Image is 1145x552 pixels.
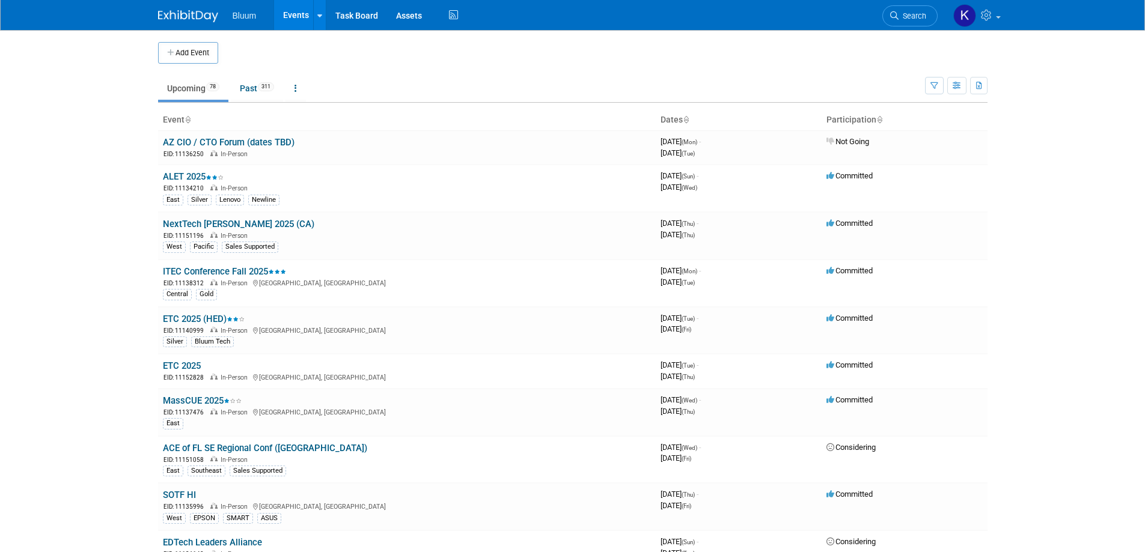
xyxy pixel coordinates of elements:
span: Committed [826,490,873,499]
span: In-Person [221,232,251,240]
span: (Tue) [682,150,695,157]
div: [GEOGRAPHIC_DATA], [GEOGRAPHIC_DATA] [163,278,651,288]
span: - [699,266,701,275]
span: In-Person [221,408,251,416]
th: Event [158,110,656,130]
span: [DATE] [661,148,695,157]
span: (Thu) [682,491,695,498]
div: Pacific [190,241,218,252]
span: Committed [826,395,873,404]
div: EPSON [190,513,219,524]
div: Central [163,289,192,300]
span: In-Person [221,184,251,192]
img: In-Person Event [210,184,218,190]
a: Search [882,5,938,26]
span: [DATE] [661,537,698,546]
a: MassCUE 2025 [163,395,242,406]
span: [DATE] [661,490,698,499]
img: In-Person Event [210,408,218,414]
th: Dates [656,110,822,130]
span: - [697,219,698,228]
a: Upcoming78 [158,77,228,100]
span: Considering [826,443,876,452]
span: In-Person [221,374,251,381]
span: [DATE] [661,372,695,381]
span: In-Person [221,503,251,511]
span: [DATE] [661,183,697,192]
span: - [697,537,698,546]
img: In-Person Event [210,232,218,238]
a: NextTech [PERSON_NAME] 2025 (CA) [163,219,314,229]
div: Bluum Tech [191,336,234,347]
span: (Sun) [682,539,695,545]
span: EID: 11134210 [163,185,209,192]
a: AZ CIO / CTO Forum (dates TBD) [163,137,295,148]
span: (Tue) [682,315,695,322]
span: [DATE] [661,171,698,180]
span: - [697,490,698,499]
img: Kellie Noller [953,4,976,27]
span: EID: 11137476 [163,409,209,416]
a: SOTF HI [163,490,196,500]
div: [GEOGRAPHIC_DATA], [GEOGRAPHIC_DATA] [163,407,651,417]
div: ASUS [257,513,281,524]
span: Considering [826,537,876,546]
a: ALET 2025 [163,171,224,182]
div: East [163,466,183,476]
span: [DATE] [661,395,701,404]
span: - [699,137,701,146]
img: In-Person Event [210,327,218,333]
div: Gold [196,289,217,300]
span: (Mon) [682,139,697,145]
span: (Fri) [682,455,691,462]
span: [DATE] [661,324,691,333]
span: Not Going [826,137,869,146]
span: (Sun) [682,173,695,180]
div: West [163,513,186,524]
span: (Thu) [682,232,695,238]
span: - [697,314,698,323]
span: 311 [258,82,274,91]
button: Add Event [158,42,218,64]
a: ACE of FL SE Regional Conf ([GEOGRAPHIC_DATA]) [163,443,367,453]
th: Participation [822,110,988,130]
span: (Mon) [682,268,697,274]
span: - [697,171,698,180]
span: In-Person [221,327,251,335]
span: 78 [206,82,219,91]
img: In-Person Event [210,374,218,380]
span: (Thu) [682,220,695,227]
span: EID: 11140999 [163,327,209,334]
a: EDTech Leaders Alliance [163,537,262,548]
div: Newline [248,195,279,205]
span: EID: 11138312 [163,280,209,287]
span: [DATE] [661,278,695,287]
span: EID: 11152828 [163,374,209,381]
span: EID: 11151196 [163,232,209,239]
span: (Thu) [682,374,695,380]
span: In-Person [221,150,251,158]
span: [DATE] [661,314,698,323]
span: Bluum [233,11,257,20]
span: [DATE] [661,453,691,463]
span: EID: 11135996 [163,503,209,510]
span: Committed [826,219,873,228]
div: Sales Supported [230,466,286,476]
a: ETC 2025 [163,360,201,371]
span: (Fri) [682,326,691,333]
span: [DATE] [661,407,695,416]
span: (Fri) [682,503,691,509]
a: Sort by Participation Type [876,115,882,124]
div: [GEOGRAPHIC_DATA], [GEOGRAPHIC_DATA] [163,325,651,335]
span: (Tue) [682,279,695,286]
img: In-Person Event [210,456,218,462]
div: East [163,195,183,205]
span: Committed [826,266,873,275]
img: ExhibitDay [158,10,218,22]
span: [DATE] [661,443,701,452]
div: Silver [188,195,212,205]
div: SMART [223,513,253,524]
span: [DATE] [661,360,698,369]
span: (Wed) [682,184,697,191]
div: Sales Supported [222,241,278,252]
